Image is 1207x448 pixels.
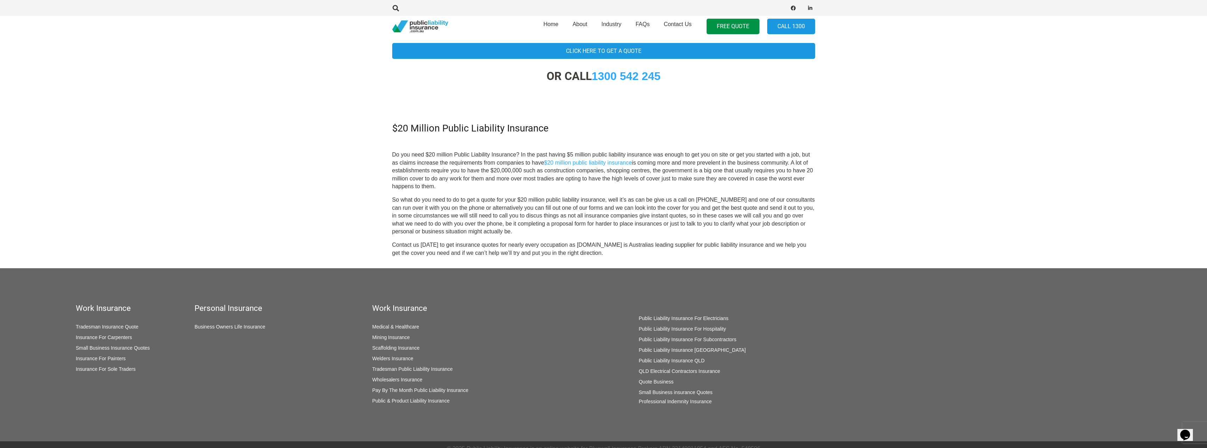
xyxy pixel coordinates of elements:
[392,241,815,257] p: Contact us [DATE] to get insurance quotes for nearly every occupation as [DOMAIN_NAME] is Austral...
[372,356,413,361] a: Welders Insurance
[639,399,712,404] a: Professional Indemnity Insurance
[639,358,704,363] a: Public Liability Insurance QLD
[544,160,632,166] a: $20 million public liability insurance
[195,324,265,330] a: Business Owners Life Insurance
[543,21,559,27] span: Home
[76,345,150,351] a: Small Business Insurance Quotes
[76,303,154,313] h5: Work Insurance
[76,356,126,361] a: Insurance For Painters
[707,19,759,35] a: FREE QUOTE
[594,14,628,39] a: Industry
[372,387,468,393] a: Pay By The Month Public Liability Insurance
[536,14,566,39] a: Home
[601,21,621,27] span: Industry
[1177,420,1200,441] iframe: chat widget
[76,324,138,330] a: Tradesman Insurance Quote
[392,20,448,33] a: pli_logotransparent
[566,14,595,39] a: About
[392,196,815,235] p: So what do you need to do to get a quote for your $20 million public liability insurance, well it...
[372,324,419,330] a: Medical & Healthcare
[664,21,691,27] span: Contact Us
[639,326,726,332] a: Public Liability Insurance For Hospitality
[639,368,720,374] a: QLD Electrical Contractors Insurance
[639,379,673,385] a: Quote Business
[805,3,815,13] a: LinkedIn
[392,123,815,134] h3: $20 Million Public Liability Insurance
[547,69,661,83] strong: OR CALL
[392,43,815,59] a: Click Here To Get A Quote
[573,21,587,27] span: About
[639,303,953,313] h5: Work Insurance
[639,337,736,342] a: Public Liability Insurance For Subcontractors
[635,21,649,27] span: FAQs
[372,398,449,404] a: Public & Product Liability Insurance
[639,315,728,321] a: Public Liability Insurance For Electricians
[592,70,661,82] a: 1300 542 245
[788,3,798,13] a: Facebook
[639,389,712,395] a: Small Business insurance Quotes
[76,366,136,372] a: Insurance For Sole Traders
[639,347,746,353] a: Public Liability Insurance [GEOGRAPHIC_DATA]
[372,366,452,372] a: Tradesman Public Liability Insurance
[372,303,598,313] h5: Work Insurance
[372,345,419,351] a: Scaffolding Insurance
[195,303,332,313] h5: Personal Insurance
[657,14,698,39] a: Contact Us
[767,19,815,35] a: Call 1300
[372,377,422,382] a: Wholesalers Insurance
[628,14,657,39] a: FAQs
[389,5,403,11] a: Search
[76,335,132,340] a: Insurance For Carpenters
[372,335,410,340] a: Mining Insurance
[392,151,815,190] p: Do you need $20 million Public Liability Insurance? In the past having $5 million public liabilit...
